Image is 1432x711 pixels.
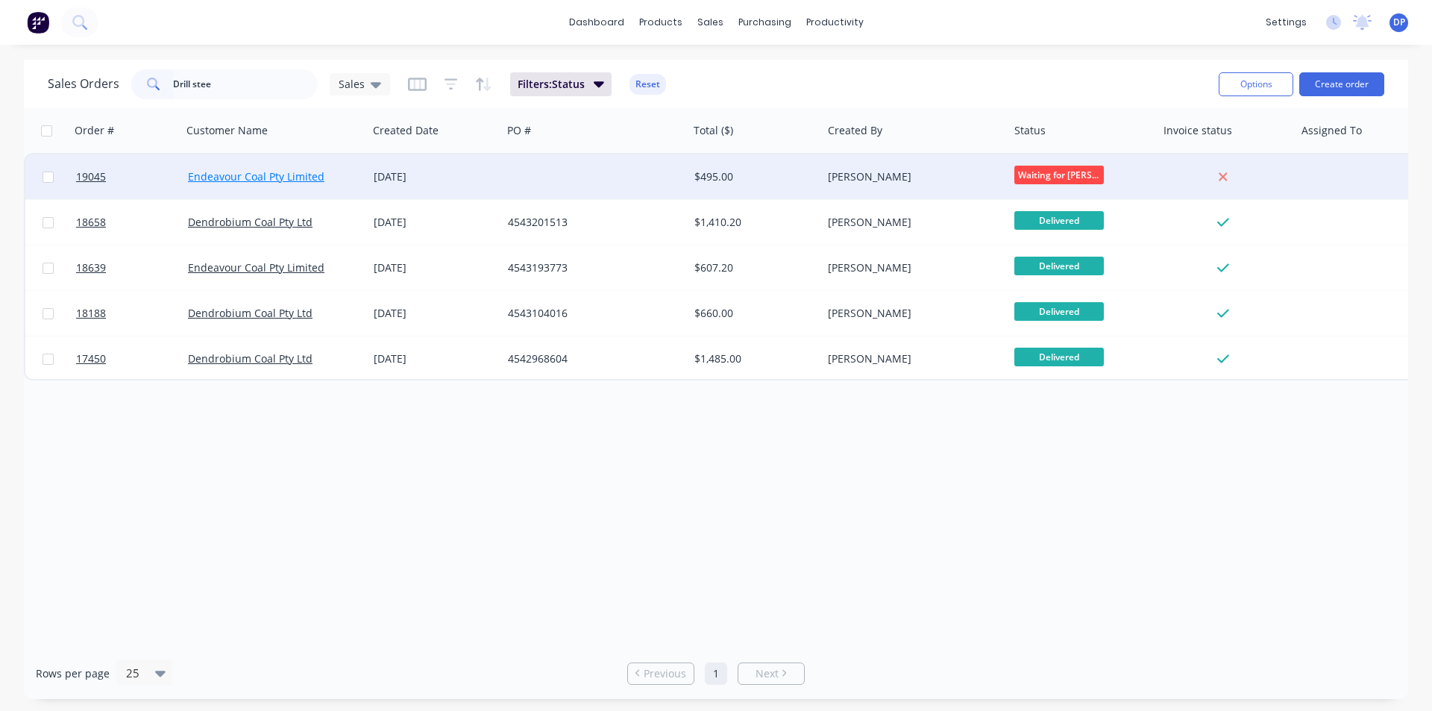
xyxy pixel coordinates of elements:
div: Assigned To [1301,123,1362,138]
div: $660.00 [694,306,811,321]
div: purchasing [731,11,799,34]
div: [PERSON_NAME] [828,215,993,230]
span: Delivered [1014,348,1104,366]
span: Filters: Status [518,77,585,92]
a: Previous page [628,666,694,681]
a: 18658 [76,200,188,245]
div: Customer Name [186,123,268,138]
input: Search... [173,69,318,99]
div: sales [690,11,731,34]
div: Created Date [373,123,439,138]
button: Create order [1299,72,1384,96]
span: Rows per page [36,666,110,681]
ul: Pagination [621,663,811,685]
span: Delivered [1014,302,1104,321]
a: Next page [738,666,804,681]
a: Dendrobium Coal Pty Ltd [188,351,313,366]
span: 18658 [76,215,106,230]
div: 4542968604 [508,351,673,366]
div: [DATE] [374,260,496,275]
span: Sales [339,76,365,92]
div: 4543201513 [508,215,673,230]
div: PO # [507,123,531,138]
span: Next [756,666,779,681]
div: $1,410.20 [694,215,811,230]
a: dashboard [562,11,632,34]
div: Total ($) [694,123,733,138]
div: [DATE] [374,215,496,230]
button: Reset [629,74,666,95]
h1: Sales Orders [48,77,119,91]
div: [PERSON_NAME] [828,306,993,321]
div: Status [1014,123,1046,138]
span: 19045 [76,169,106,184]
span: Delivered [1014,211,1104,230]
a: 18188 [76,291,188,336]
div: products [632,11,690,34]
img: Factory [27,11,49,34]
span: 18639 [76,260,106,275]
a: 19045 [76,154,188,199]
div: $495.00 [694,169,811,184]
a: 18639 [76,245,188,290]
a: Dendrobium Coal Pty Ltd [188,215,313,229]
div: Order # [75,123,114,138]
div: [PERSON_NAME] [828,351,993,366]
div: $607.20 [694,260,811,275]
button: Options [1219,72,1293,96]
div: Invoice status [1163,123,1232,138]
span: Delivered [1014,257,1104,275]
div: [DATE] [374,351,496,366]
span: Waiting for [PERSON_NAME] [1014,166,1104,184]
div: [PERSON_NAME] [828,260,993,275]
a: Dendrobium Coal Pty Ltd [188,306,313,320]
div: 4543104016 [508,306,673,321]
div: $1,485.00 [694,351,811,366]
div: settings [1258,11,1314,34]
div: [PERSON_NAME] [828,169,993,184]
div: 4543193773 [508,260,673,275]
a: Endeavour Coal Pty Limited [188,260,324,275]
span: DP [1393,16,1405,29]
a: Page 1 is your current page [705,663,727,685]
div: [DATE] [374,169,496,184]
div: Created By [828,123,882,138]
button: Filters:Status [510,72,612,96]
div: productivity [799,11,871,34]
span: Previous [644,666,686,681]
a: 17450 [76,336,188,381]
div: [DATE] [374,306,496,321]
a: Endeavour Coal Pty Limited [188,169,324,184]
span: 17450 [76,351,106,366]
span: 18188 [76,306,106,321]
